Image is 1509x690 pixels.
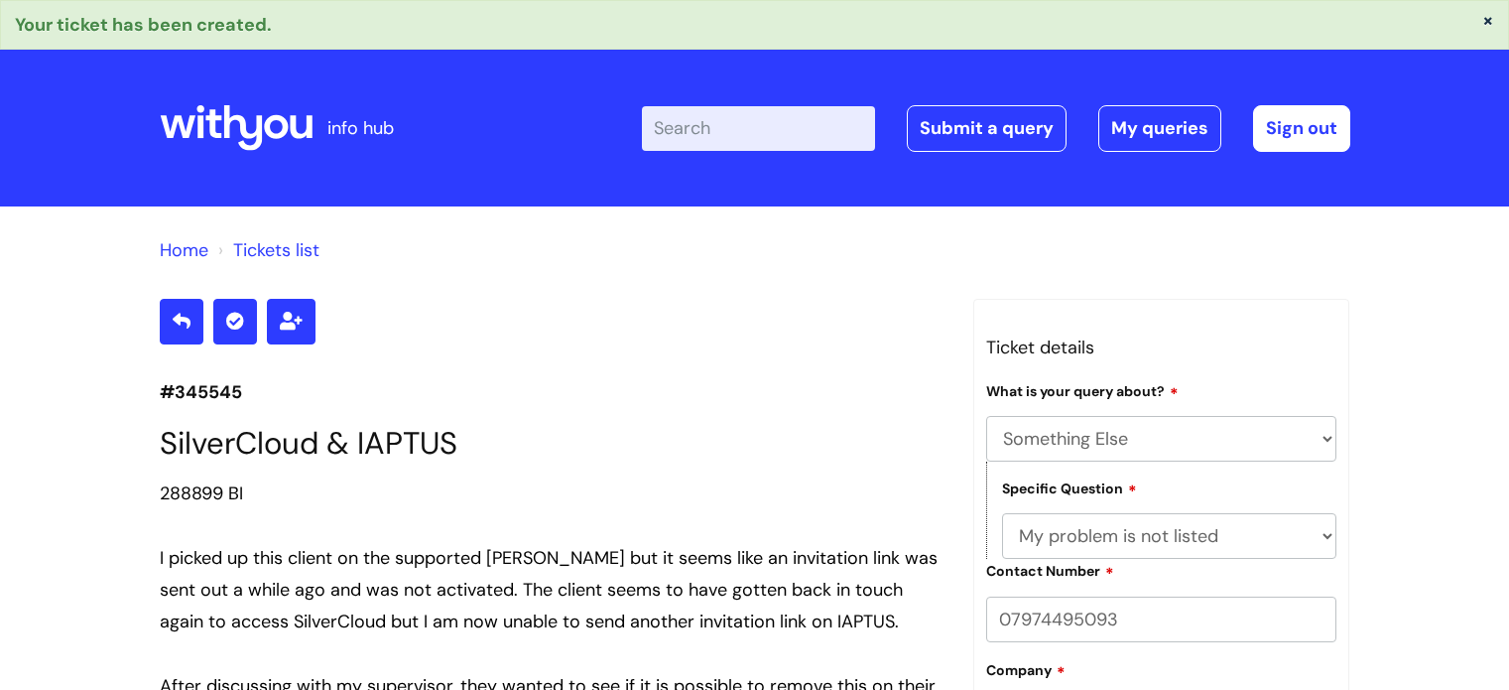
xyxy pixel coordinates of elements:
[233,238,319,262] a: Tickets list
[986,380,1179,400] label: What is your query about?
[160,234,208,266] li: Solution home
[1482,11,1494,29] button: ×
[907,105,1067,151] a: Submit a query
[642,105,1350,151] div: | -
[160,425,943,462] h1: SilverCloud & IAPTUS
[642,106,875,150] input: Search
[1253,105,1350,151] a: Sign out
[160,238,208,262] a: Home
[327,112,394,144] p: info hub
[213,234,319,266] li: Tickets list
[986,560,1114,580] label: Contact Number
[160,482,243,505] span: 288899 BI
[986,659,1066,679] label: Company
[1002,478,1137,497] label: Specific Question
[986,332,1337,363] h3: Ticket details
[1098,105,1221,151] a: My queries
[160,546,943,634] span: I picked up this client on the supported [PERSON_NAME] but it seems like an invitation link was s...
[160,376,943,408] p: #345545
